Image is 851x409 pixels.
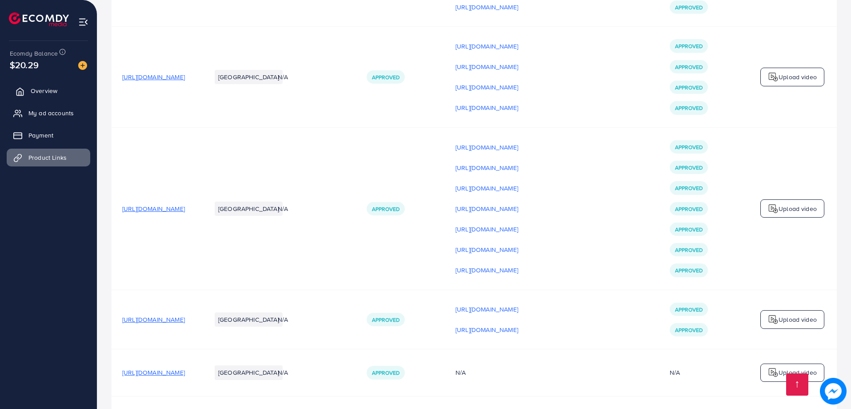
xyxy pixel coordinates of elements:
[779,203,817,214] p: Upload video
[675,4,703,11] span: Approved
[455,102,518,113] p: [URL][DOMAIN_NAME]
[675,184,703,192] span: Approved
[372,316,400,324] span: Approved
[675,306,703,313] span: Approved
[675,226,703,233] span: Approved
[675,267,703,274] span: Approved
[215,312,283,327] li: [GEOGRAPHIC_DATA]
[455,304,518,315] p: [URL][DOMAIN_NAME]
[10,58,39,71] span: $20.29
[675,104,703,112] span: Approved
[215,70,283,84] li: [GEOGRAPHIC_DATA]
[9,12,69,26] img: logo
[78,61,87,70] img: image
[768,367,779,378] img: logo
[31,86,57,95] span: Overview
[122,368,185,377] span: [URL][DOMAIN_NAME]
[675,164,703,171] span: Approved
[28,153,67,162] span: Product Links
[7,104,90,122] a: My ad accounts
[675,246,703,254] span: Approved
[455,324,518,335] p: [URL][DOMAIN_NAME]
[278,315,288,324] span: N/A
[28,109,74,117] span: My ad accounts
[455,224,518,235] p: [URL][DOMAIN_NAME]
[455,162,518,173] p: [URL][DOMAIN_NAME]
[768,203,779,214] img: logo
[455,82,518,93] p: [URL][DOMAIN_NAME]
[675,326,703,334] span: Approved
[7,82,90,100] a: Overview
[455,203,518,214] p: [URL][DOMAIN_NAME]
[768,72,779,82] img: logo
[820,378,847,405] img: image
[455,61,518,72] p: [URL][DOMAIN_NAME]
[7,126,90,144] a: Payment
[675,205,703,213] span: Approved
[278,368,288,377] span: N/A
[675,63,703,71] span: Approved
[455,41,518,52] p: [URL][DOMAIN_NAME]
[455,368,648,377] div: N/A
[455,2,518,12] p: [URL][DOMAIN_NAME]
[779,367,817,378] p: Upload video
[455,265,518,275] p: [URL][DOMAIN_NAME]
[455,244,518,255] p: [URL][DOMAIN_NAME]
[768,314,779,325] img: logo
[675,42,703,50] span: Approved
[278,73,288,81] span: N/A
[372,73,400,81] span: Approved
[372,205,400,213] span: Approved
[122,204,185,213] span: [URL][DOMAIN_NAME]
[278,204,288,213] span: N/A
[7,149,90,166] a: Product Links
[122,73,185,81] span: [URL][DOMAIN_NAME]
[455,183,518,194] p: [URL][DOMAIN_NAME]
[670,368,680,377] div: N/A
[779,72,817,82] p: Upload video
[455,142,518,153] p: [URL][DOMAIN_NAME]
[28,131,53,140] span: Payment
[215,365,283,380] li: [GEOGRAPHIC_DATA]
[675,143,703,151] span: Approved
[215,202,283,216] li: [GEOGRAPHIC_DATA]
[122,315,185,324] span: [URL][DOMAIN_NAME]
[78,17,88,27] img: menu
[10,49,58,58] span: Ecomdy Balance
[372,369,400,377] span: Approved
[779,314,817,325] p: Upload video
[675,84,703,91] span: Approved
